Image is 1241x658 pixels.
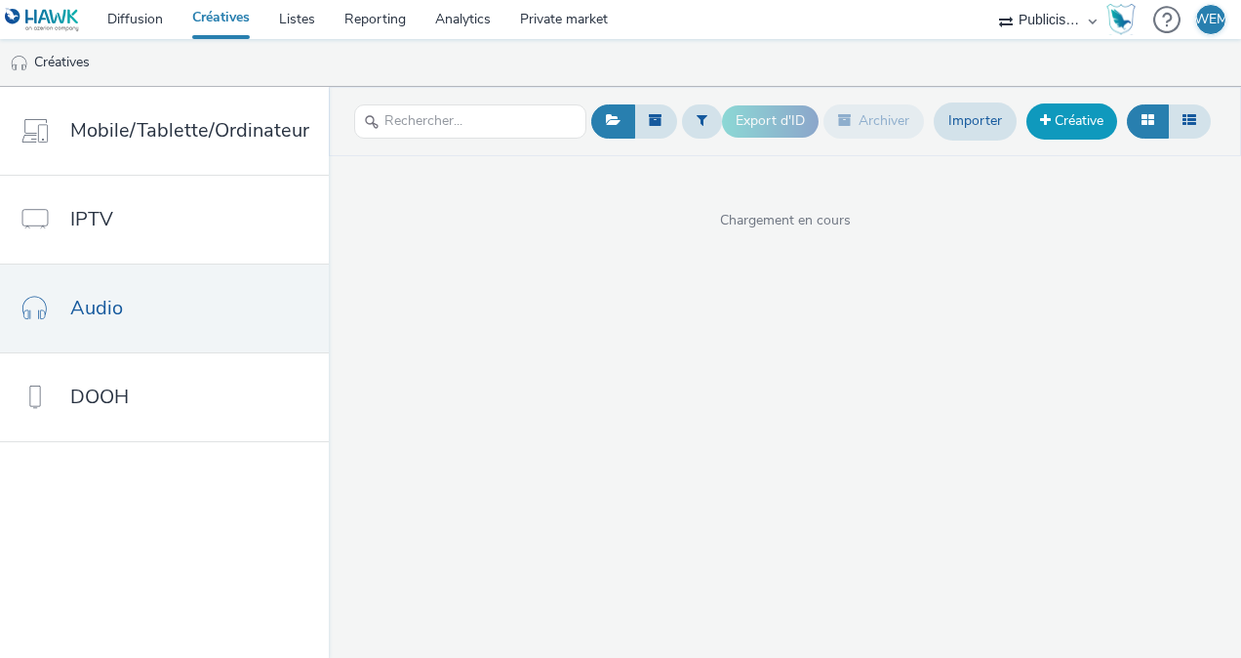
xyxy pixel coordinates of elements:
input: Rechercher... [354,104,586,139]
span: Chargement en cours [329,211,1241,230]
img: audio [10,54,29,73]
span: Mobile/Tablette/Ordinateur [70,116,309,144]
a: Hawk Academy [1106,4,1143,35]
span: IPTV [70,205,113,233]
img: undefined Logo [5,8,80,32]
img: Hawk Academy [1106,4,1136,35]
button: Archiver [823,104,924,138]
button: Export d'ID [722,105,819,137]
a: Importer [934,103,1017,140]
div: WEM [1194,5,1228,34]
a: Créative [1026,103,1117,139]
span: Audio [70,294,123,322]
button: Grille [1127,104,1169,138]
button: Liste [1168,104,1211,138]
span: DOOH [70,383,129,411]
